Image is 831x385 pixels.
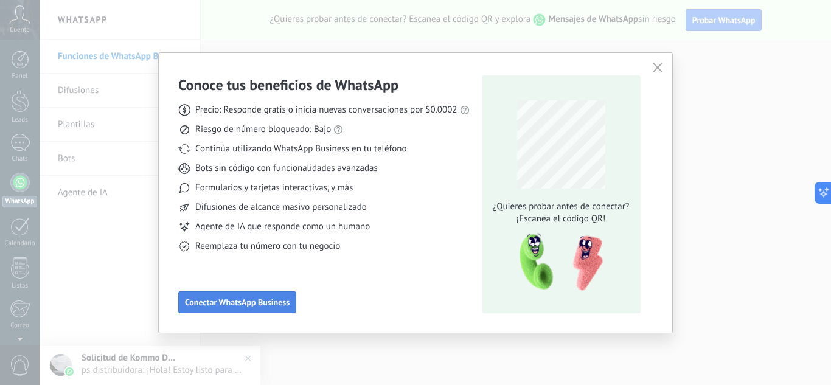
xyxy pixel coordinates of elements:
span: Riesgo de número bloqueado: Bajo [195,123,331,136]
span: Agente de IA que responde como un humano [195,221,370,233]
span: Conectar WhatsApp Business [185,298,290,307]
span: Continúa utilizando WhatsApp Business en tu teléfono [195,143,406,155]
span: ¿Quieres probar antes de conectar? [489,201,633,213]
span: Bots sin código con funcionalidades avanzadas [195,162,378,175]
span: Reemplaza tu número con tu negocio [195,240,340,252]
h3: Conoce tus beneficios de WhatsApp [178,75,398,94]
span: Precio: Responde gratis o inicia nuevas conversaciones por $0.0002 [195,104,457,116]
button: Conectar WhatsApp Business [178,291,296,313]
img: qr-pic-1x.png [509,230,605,295]
span: Difusiones de alcance masivo personalizado [195,201,367,213]
span: Formularios y tarjetas interactivas, y más [195,182,353,194]
span: ¡Escanea el código QR! [489,213,633,225]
